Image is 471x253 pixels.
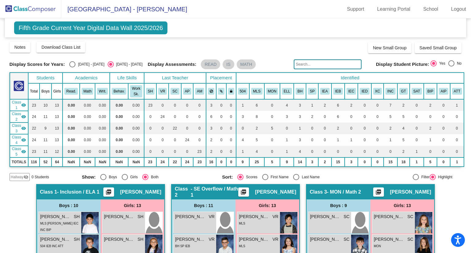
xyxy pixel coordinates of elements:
span: Saved Small Group [419,45,457,50]
td: 0 [358,134,371,146]
button: Behav. [112,88,126,95]
td: 0.00 [80,146,95,157]
button: SAT [412,88,422,95]
td: 24 [181,157,193,167]
td: 0 [318,111,331,123]
td: 0 [410,134,424,146]
td: 0 [226,123,236,134]
span: Download Class List [41,45,80,50]
div: [DATE] - [DATE] [75,62,104,67]
th: IEP - C [345,83,358,99]
a: School [418,4,443,14]
span: Class 3 [12,123,21,134]
td: 0.00 [95,146,110,157]
td: 0 [371,123,384,134]
td: 22 [169,157,181,167]
td: 0 [358,99,371,111]
td: 7 [384,99,397,111]
span: Display Student Picture: [376,62,429,67]
mat-radio-group: Select an option [69,61,142,67]
td: 0 [437,99,450,111]
td: 1 [345,134,358,146]
td: 2 [206,146,216,157]
td: 0.00 [110,146,128,157]
td: 0 [169,111,181,123]
td: 0 [226,134,236,146]
td: 0 [193,111,206,123]
td: 0 [169,134,181,146]
td: 0.00 [80,111,95,123]
td: 0 [226,146,236,157]
td: Shana Chavez - MON / Math 2 [10,123,28,134]
td: 0 [181,111,193,123]
span: Class 4 [12,134,21,145]
td: 0 [181,146,193,157]
button: BIP [426,88,435,95]
td: 0 [410,99,424,111]
a: Logout [446,4,471,14]
td: 14 [294,157,306,167]
th: Gifted and Talented [397,83,410,99]
td: 0 [264,134,280,146]
th: SAT [410,83,424,99]
th: Attendance 18+ [450,83,464,99]
td: 0 [144,146,156,157]
td: 0 [437,134,450,146]
td: 2 [397,99,410,111]
mat-icon: visibility [21,114,26,119]
td: 0 [156,146,169,157]
td: 0 [424,146,437,157]
td: 3 [280,111,294,123]
td: 16 [206,157,216,167]
span: Display Scores for Years: [10,62,65,67]
td: 0.00 [128,146,144,157]
th: Shane Hunt [144,83,156,99]
button: IEA [320,88,330,95]
th: Total [28,83,40,99]
td: 10 [40,99,52,111]
td: 1 [236,99,250,111]
td: 0 [437,123,450,134]
td: 4 [249,146,264,157]
td: 0 [450,134,464,146]
button: Writ. [97,88,108,95]
td: 0 [181,99,193,111]
th: English Language Learner [280,83,294,99]
td: 23 [193,146,206,157]
td: 0 [193,123,206,134]
th: Placement [206,73,236,83]
td: 0 [216,99,226,111]
td: 0 [144,134,156,146]
td: 4 [280,99,294,111]
span: [GEOGRAPHIC_DATA] - [PERSON_NAME] [61,4,187,14]
th: Keep away students [206,83,216,99]
button: INC [385,88,395,95]
td: 13 [52,123,63,134]
button: GT [399,88,408,95]
th: Shana Chavez [169,83,181,99]
td: 0 [306,146,318,157]
td: 2 [249,123,264,134]
th: MLSS [249,83,264,99]
td: 1 [384,134,397,146]
td: 1 [410,146,424,157]
td: 11 [40,111,52,123]
td: 0 [318,134,331,146]
td: 6 [331,99,345,111]
td: 0 [384,146,397,157]
th: Frequent Redirection [294,83,306,99]
td: 2 [397,146,410,157]
td: 12 [52,146,63,157]
td: 0 [424,111,437,123]
td: NaN [63,157,80,167]
td: 0.00 [110,123,128,134]
td: 0.00 [63,123,80,134]
td: 2 [318,99,331,111]
span: Notes [14,45,26,50]
div: No [454,61,461,66]
mat-icon: visibility [21,103,26,108]
th: Students [28,73,63,83]
td: 11 [40,134,52,146]
td: 13 [52,111,63,123]
td: 64 [52,157,63,167]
